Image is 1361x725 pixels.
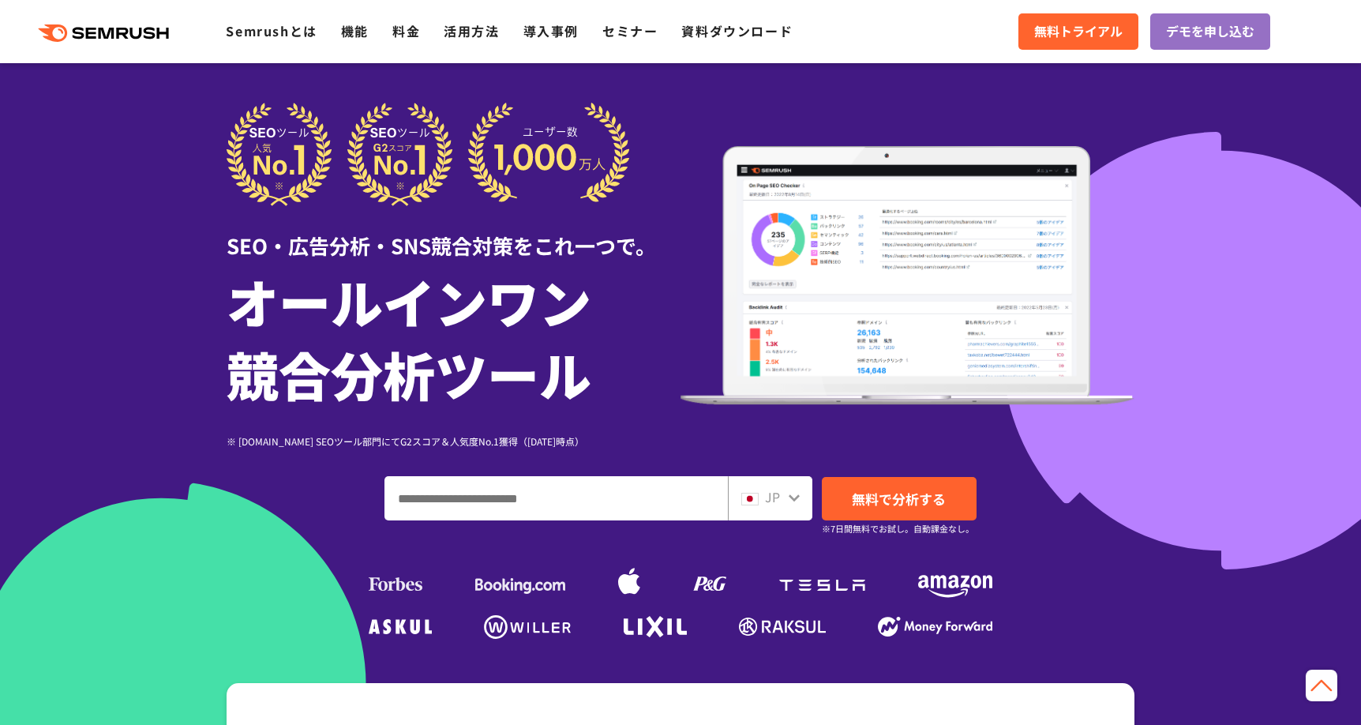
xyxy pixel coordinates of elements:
input: ドメイン、キーワードまたはURLを入力してください [385,477,727,520]
a: 無料トライアル [1018,13,1138,50]
div: ※ [DOMAIN_NAME] SEOツール部門にてG2スコア＆人気度No.1獲得（[DATE]時点） [227,434,680,449]
a: セミナー [602,21,658,40]
h1: オールインワン 競合分析ツール [227,265,680,410]
a: 機能 [341,21,369,40]
a: 料金 [392,21,420,40]
a: 資料ダウンロード [681,21,793,40]
a: デモを申し込む [1150,13,1270,50]
span: JP [765,487,780,506]
a: 活用方法 [444,21,499,40]
span: 無料トライアル [1034,21,1123,42]
a: Semrushとは [226,21,317,40]
div: SEO・広告分析・SNS競合対策をこれ一つで。 [227,206,680,261]
small: ※7日間無料でお試し。自動課金なし。 [822,521,974,536]
a: 無料で分析する [822,477,977,520]
a: 導入事例 [523,21,579,40]
span: 無料で分析する [852,489,946,509]
span: デモを申し込む [1166,21,1254,42]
